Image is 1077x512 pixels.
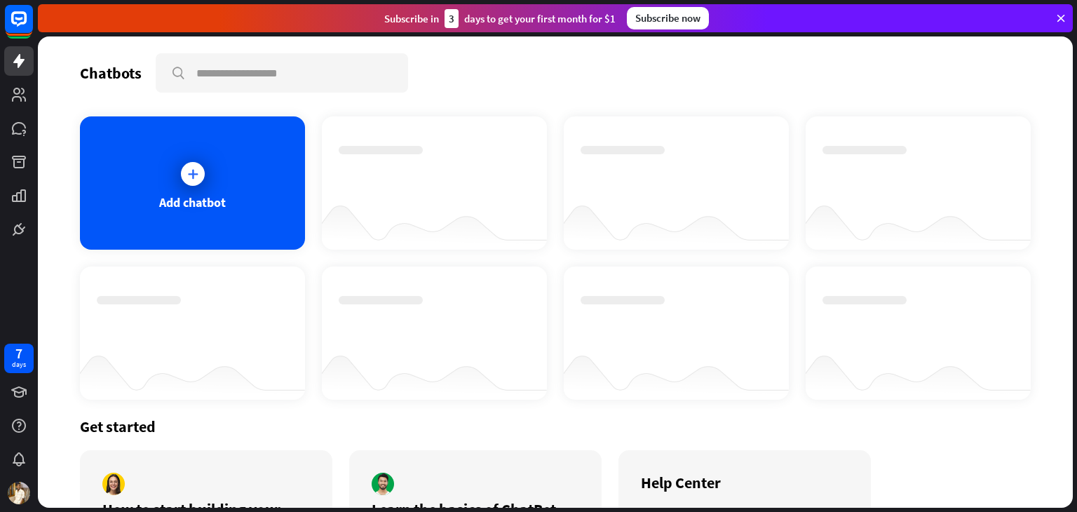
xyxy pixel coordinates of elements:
[102,473,125,495] img: author
[4,344,34,373] a: 7 days
[159,194,226,210] div: Add chatbot
[627,7,709,29] div: Subscribe now
[12,360,26,370] div: days
[80,417,1031,436] div: Get started
[445,9,459,28] div: 3
[372,473,394,495] img: author
[384,9,616,28] div: Subscribe in days to get your first month for $1
[11,6,53,48] button: Open LiveChat chat widget
[15,347,22,360] div: 7
[641,473,848,492] div: Help Center
[80,63,142,83] div: Chatbots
